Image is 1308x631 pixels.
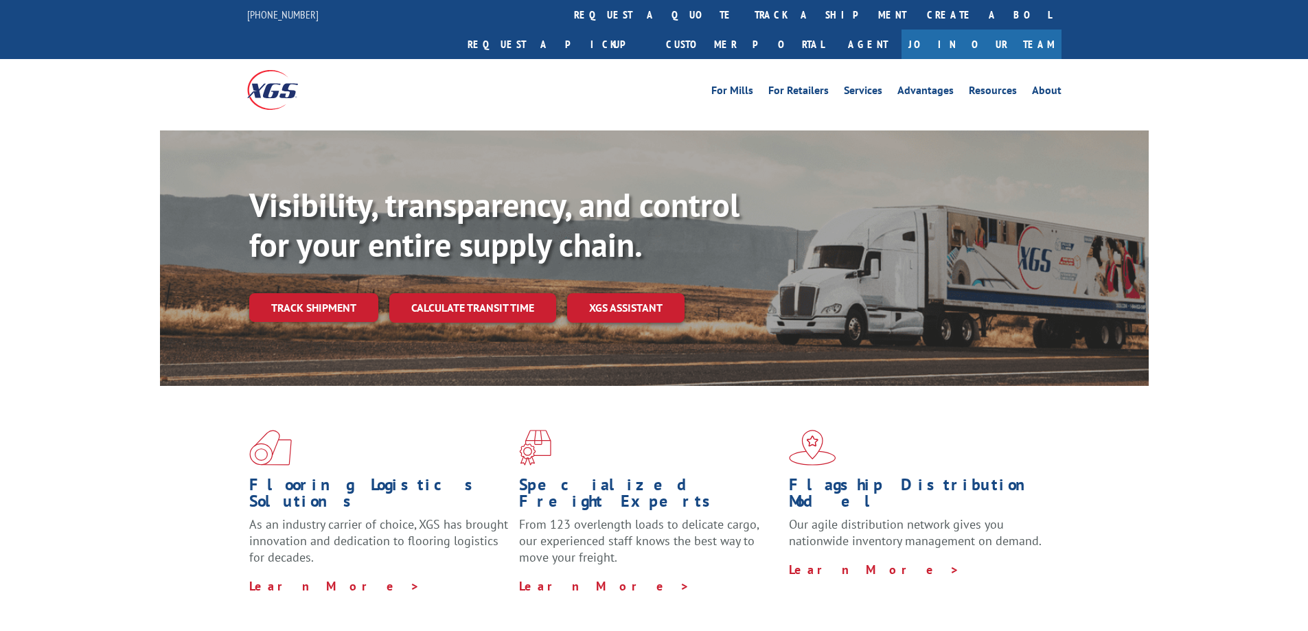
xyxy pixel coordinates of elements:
a: About [1032,85,1062,100]
a: Join Our Team [902,30,1062,59]
h1: Flooring Logistics Solutions [249,477,509,516]
h1: Flagship Distribution Model [789,477,1048,516]
img: xgs-icon-focused-on-flooring-red [519,430,551,466]
a: Customer Portal [656,30,834,59]
a: For Mills [711,85,753,100]
b: Visibility, transparency, and control for your entire supply chain. [249,183,739,266]
a: [PHONE_NUMBER] [247,8,319,21]
a: Advantages [897,85,954,100]
img: xgs-icon-flagship-distribution-model-red [789,430,836,466]
a: Track shipment [249,293,378,322]
span: As an industry carrier of choice, XGS has brought innovation and dedication to flooring logistics... [249,516,508,565]
span: Our agile distribution network gives you nationwide inventory management on demand. [789,516,1042,549]
a: Request a pickup [457,30,656,59]
a: Calculate transit time [389,293,556,323]
p: From 123 overlength loads to delicate cargo, our experienced staff knows the best way to move you... [519,516,779,577]
a: Services [844,85,882,100]
a: Agent [834,30,902,59]
a: Learn More > [249,578,420,594]
a: Learn More > [789,562,960,577]
img: xgs-icon-total-supply-chain-intelligence-red [249,430,292,466]
a: Learn More > [519,578,690,594]
a: Resources [969,85,1017,100]
a: For Retailers [768,85,829,100]
a: XGS ASSISTANT [567,293,685,323]
h1: Specialized Freight Experts [519,477,779,516]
